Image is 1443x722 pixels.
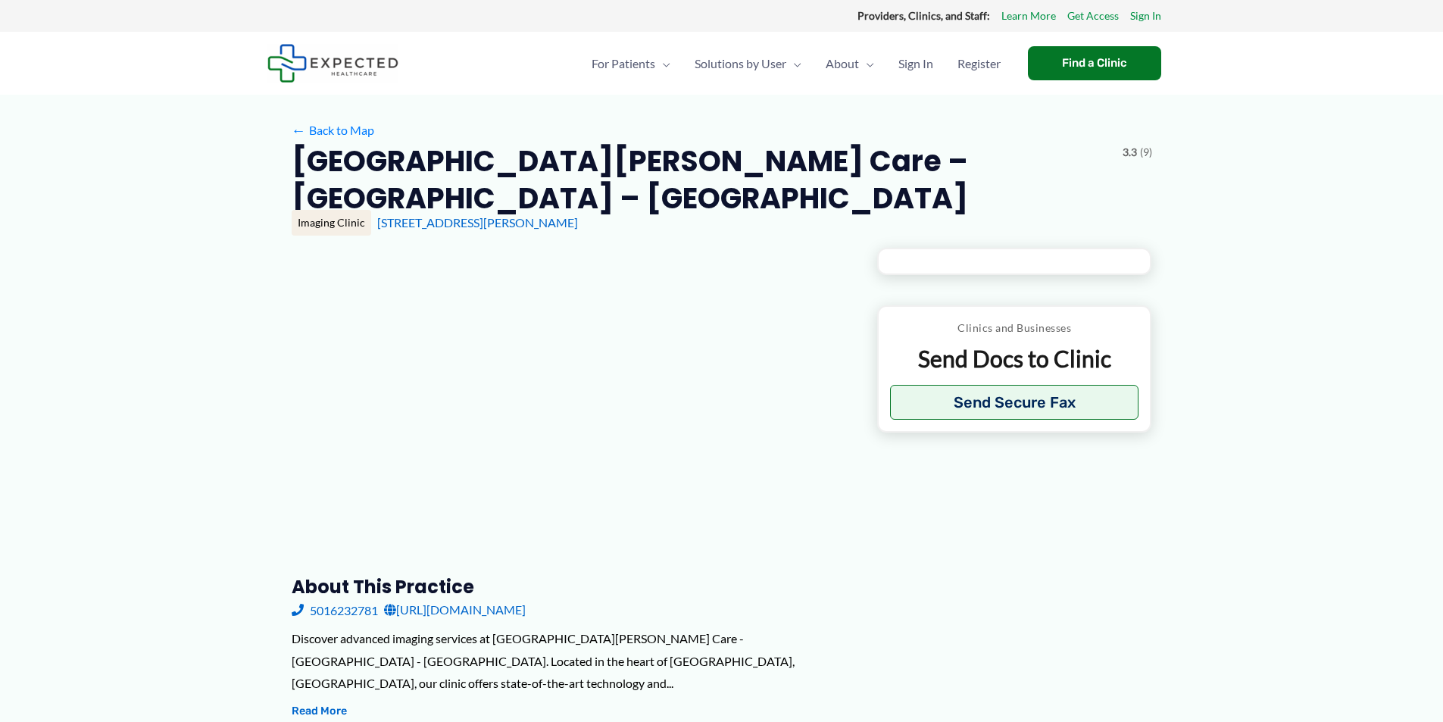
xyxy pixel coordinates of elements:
strong: Providers, Clinics, and Staff: [857,9,990,22]
span: Register [957,37,1001,90]
span: Menu Toggle [655,37,670,90]
div: Imaging Clinic [292,210,371,236]
h2: [GEOGRAPHIC_DATA][PERSON_NAME] Care – [GEOGRAPHIC_DATA] – [GEOGRAPHIC_DATA] [292,142,1110,217]
a: ←Back to Map [292,119,374,142]
a: Sign In [1130,6,1161,26]
a: AboutMenu Toggle [814,37,886,90]
a: Register [945,37,1013,90]
a: Solutions by UserMenu Toggle [682,37,814,90]
span: Solutions by User [695,37,786,90]
img: Expected Healthcare Logo - side, dark font, small [267,44,398,83]
span: For Patients [592,37,655,90]
span: About [826,37,859,90]
p: Send Docs to Clinic [890,344,1139,374]
span: Sign In [898,37,933,90]
span: (9) [1140,142,1152,162]
a: [URL][DOMAIN_NAME] [384,599,526,621]
span: Menu Toggle [859,37,874,90]
div: Discover advanced imaging services at [GEOGRAPHIC_DATA][PERSON_NAME] Care - [GEOGRAPHIC_DATA] - [... [292,627,853,695]
a: For PatientsMenu Toggle [579,37,682,90]
span: ← [292,123,306,137]
h3: About this practice [292,575,853,599]
button: Send Secure Fax [890,385,1139,420]
a: Learn More [1001,6,1056,26]
a: [STREET_ADDRESS][PERSON_NAME] [377,215,578,230]
nav: Primary Site Navigation [579,37,1013,90]
span: 3.3 [1123,142,1137,162]
button: Read More [292,702,347,720]
a: Get Access [1067,6,1119,26]
span: Menu Toggle [786,37,801,90]
a: Find a Clinic [1028,46,1161,80]
a: Sign In [886,37,945,90]
p: Clinics and Businesses [890,318,1139,338]
a: 5016232781 [292,599,378,621]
